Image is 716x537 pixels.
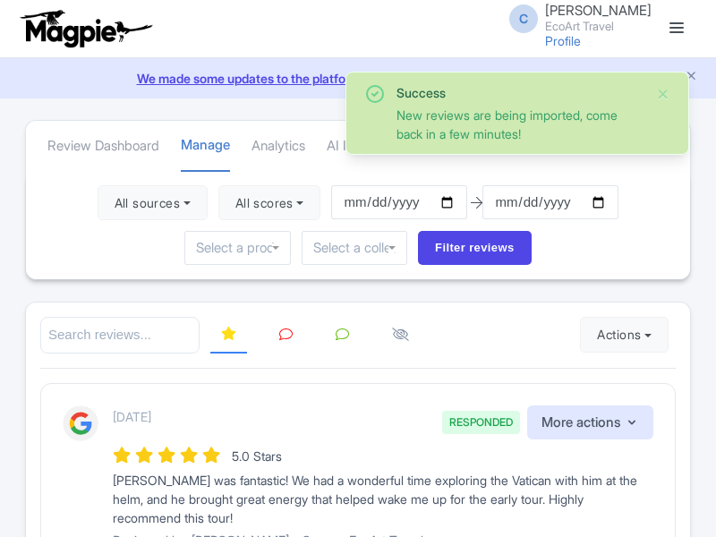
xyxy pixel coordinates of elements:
[98,185,208,221] button: All sources
[509,4,538,33] span: C
[656,83,670,105] button: Close
[313,240,396,256] input: Select a collection
[232,448,282,464] span: 5.0 Stars
[251,122,305,171] a: Analytics
[113,471,653,527] div: [PERSON_NAME] was fantastic! We had a wonderful time exploring the Vatican with him at the helm, ...
[545,2,652,19] span: [PERSON_NAME]
[685,67,698,88] button: Close announcement
[396,106,642,143] div: New reviews are being imported, come back in a few minutes!
[196,240,278,256] input: Select a product
[218,185,321,221] button: All scores
[442,411,520,434] span: RESPONDED
[580,317,669,353] button: Actions
[527,405,653,440] button: More actions
[40,317,200,354] input: Search reviews...
[418,231,532,265] input: Filter reviews
[545,33,581,48] a: Profile
[181,121,230,172] a: Manage
[63,405,98,441] img: Google Logo
[545,21,652,32] small: EcoArt Travel
[47,122,159,171] a: Review Dashboard
[327,122,388,171] a: AI Insights
[11,69,705,88] a: We made some updates to the platform. Read more about the new layout
[113,407,151,426] p: [DATE]
[499,4,652,32] a: C [PERSON_NAME] EcoArt Travel
[16,9,155,48] img: logo-ab69f6fb50320c5b225c76a69d11143b.png
[396,83,642,102] div: Success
